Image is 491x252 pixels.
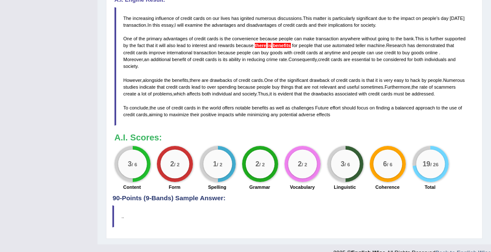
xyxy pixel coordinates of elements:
[334,184,356,190] label: Linguistic
[407,57,413,62] span: for
[252,50,260,55] span: can
[213,160,217,168] big: 1
[441,16,449,21] span: day
[404,36,414,41] span: bank
[202,105,208,110] span: the
[281,84,293,90] span: things
[332,43,354,48] span: automated
[446,43,454,48] span: that
[316,36,339,41] span: transaction
[224,36,231,41] span: the
[412,84,418,90] span: the
[299,43,313,48] span: people
[204,22,210,28] span: the
[407,43,415,48] span: has
[268,43,271,48] span: Did you mean “there are benefits”?
[347,84,359,90] span: useful
[194,36,206,41] span: credit
[352,57,370,62] span: essential
[335,91,357,96] span: associated
[310,78,329,83] span: drawback
[294,91,302,96] span: that
[367,43,385,48] span: machine
[169,112,189,117] span: maximize
[270,105,275,110] span: as
[445,36,466,41] span: supported
[331,78,335,83] span: of
[123,22,146,28] span: transaction
[384,78,393,83] span: very
[416,16,421,21] span: on
[359,91,367,96] span: with
[264,78,273,83] span: One
[443,78,465,83] span: Numerous
[411,50,424,55] span: goods
[391,36,394,41] span: to
[123,43,128,48] span: by
[189,36,193,41] span: of
[303,91,310,96] span: the
[303,16,312,21] span: This
[458,105,462,110] span: of
[146,43,154,48] span: that
[167,50,192,55] span: international
[318,22,327,28] span: their
[274,78,278,83] span: of
[271,112,278,117] span: any
[367,50,374,55] span: can
[247,112,269,117] span: minimizing
[279,78,286,83] span: the
[179,84,190,90] span: cards
[249,184,270,190] label: Grammar
[354,22,360,28] span: for
[362,36,377,41] span: without
[375,78,378,83] span: it
[449,105,457,110] span: use
[394,78,404,83] span: easy
[324,50,341,55] span: anytime
[383,160,387,168] big: 6
[218,57,221,62] span: is
[174,16,175,21] span: Possible typo: you repeated a whitespace (did you mean: )
[161,22,173,28] span: essay
[157,84,165,90] span: that
[163,36,187,41] span: advantages
[277,16,301,21] span: discussions
[448,57,455,62] span: and
[294,36,302,41] span: can
[173,91,185,96] span: which
[210,105,221,110] span: world
[239,78,250,83] span: credit
[384,50,396,55] span: credit
[299,112,315,117] span: adverse
[397,50,401,55] span: to
[148,22,151,28] span: In
[171,105,183,110] span: credit
[439,50,440,55] span: Don’t put a space before the full stop. (did you mean: .)
[361,22,375,28] span: society
[376,105,390,110] span: finding
[123,91,137,96] span: create
[252,105,268,110] span: benefits
[237,84,255,90] span: because
[292,43,298,48] span: for
[208,184,226,190] label: Spelling
[235,112,246,117] span: while
[223,57,227,62] span: its
[375,184,399,190] label: Coherence
[170,160,174,168] big: 2
[270,50,283,55] span: goods
[232,16,239,21] span: has
[428,78,442,83] span: people
[342,50,350,55] span: and
[279,36,293,41] span: people
[176,16,179,21] span: of
[437,16,440,21] span: s
[149,50,165,55] span: improve
[416,43,445,48] span: demonstrated
[202,84,206,90] span: to
[405,78,409,83] span: to
[311,91,334,96] span: drawbacks
[318,57,329,62] span: credit
[192,43,207,48] span: interest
